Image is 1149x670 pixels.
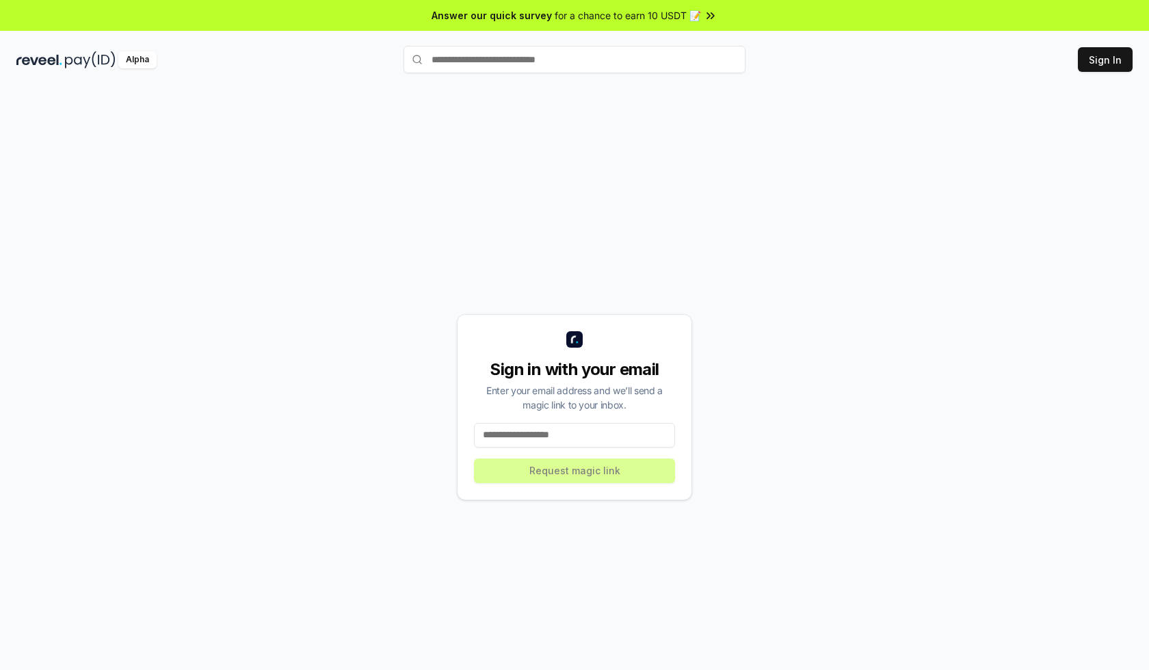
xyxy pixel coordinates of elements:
[474,359,675,381] div: Sign in with your email
[118,51,157,68] div: Alpha
[474,383,675,412] div: Enter your email address and we’ll send a magic link to your inbox.
[16,51,62,68] img: reveel_dark
[566,331,583,348] img: logo_small
[432,8,552,23] span: Answer our quick survey
[555,8,701,23] span: for a chance to earn 10 USDT 📝
[65,51,116,68] img: pay_id
[1078,47,1133,72] button: Sign In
